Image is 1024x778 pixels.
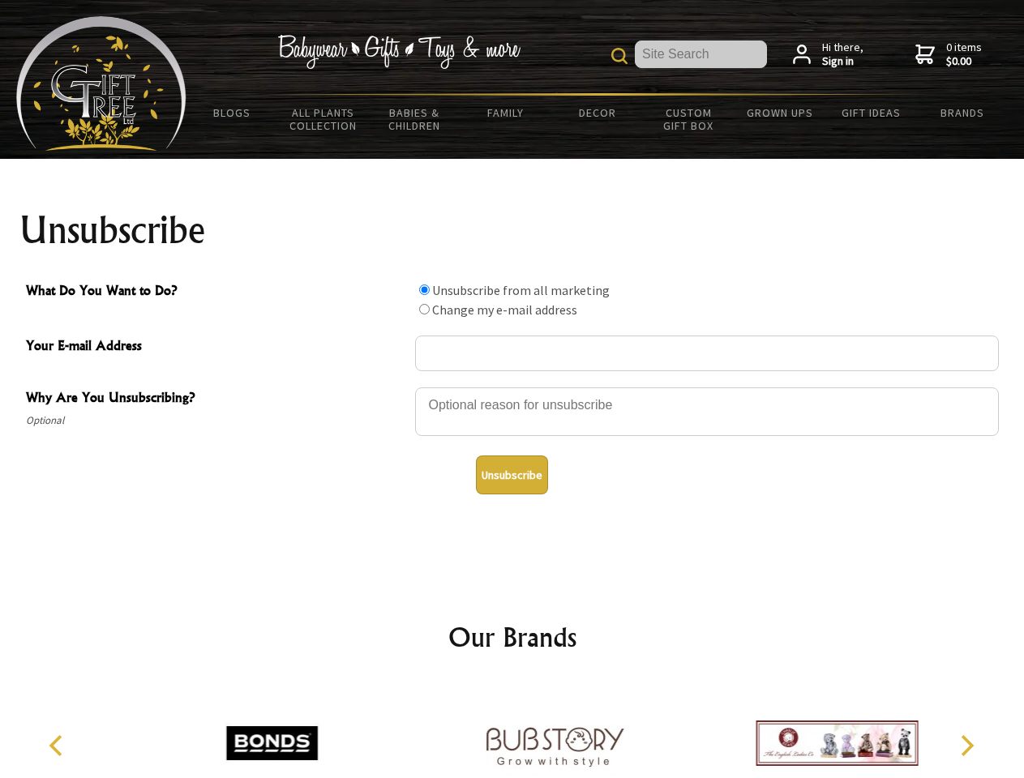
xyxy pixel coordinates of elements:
strong: Sign in [822,54,863,69]
img: product search [611,48,628,64]
a: Babies & Children [369,96,461,143]
span: Optional [26,411,407,430]
a: Hi there,Sign in [793,41,863,69]
input: What Do You Want to Do? [419,304,430,314]
span: Why Are You Unsubscribing? [26,387,407,411]
input: Your E-mail Address [415,336,999,371]
a: Custom Gift Box [643,96,735,143]
a: Decor [551,96,643,130]
img: Babyware - Gifts - Toys and more... [16,16,186,151]
span: Hi there, [822,41,863,69]
button: Next [949,728,984,763]
a: Brands [917,96,1009,130]
input: Site Search [635,41,767,68]
a: 0 items$0.00 [915,41,982,69]
a: Gift Ideas [825,96,917,130]
a: Family [461,96,552,130]
span: What Do You Want to Do? [26,280,407,304]
button: Previous [41,728,76,763]
span: 0 items [946,40,982,69]
strong: $0.00 [946,54,982,69]
textarea: Why Are You Unsubscribing? [415,387,999,436]
a: BLOGS [186,96,278,130]
label: Unsubscribe from all marketing [432,282,610,298]
h2: Our Brands [32,618,992,656]
a: All Plants Collection [278,96,370,143]
button: Unsubscribe [476,455,548,494]
img: Babywear - Gifts - Toys & more [277,35,521,69]
label: Change my e-mail address [432,301,577,318]
h1: Unsubscribe [19,211,1005,250]
a: Grown Ups [734,96,825,130]
input: What Do You Want to Do? [419,284,430,295]
span: Your E-mail Address [26,336,407,359]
